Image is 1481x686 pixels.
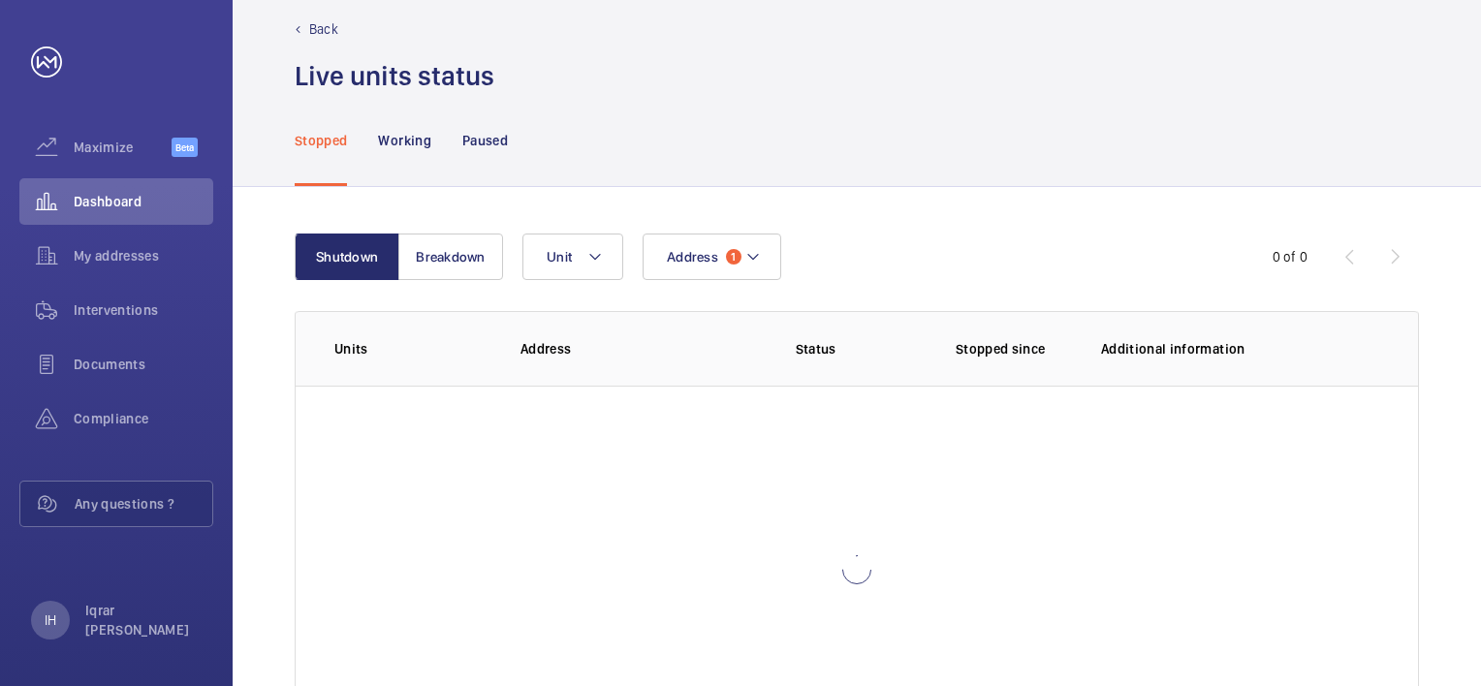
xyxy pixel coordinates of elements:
[1273,247,1308,266] div: 0 of 0
[334,339,489,359] p: Units
[295,131,347,150] p: Stopped
[74,138,172,157] span: Maximize
[726,249,741,265] span: 1
[309,19,338,39] p: Back
[378,131,430,150] p: Working
[74,246,213,265] span: My addresses
[74,192,213,211] span: Dashboard
[74,355,213,374] span: Documents
[85,601,202,639] p: Iqrar [PERSON_NAME]
[522,234,623,280] button: Unit
[462,131,508,150] p: Paused
[75,494,212,514] span: Any questions ?
[956,339,1070,359] p: Stopped since
[295,234,399,280] button: Shutdown
[295,58,494,94] h1: Live units status
[720,339,910,359] p: Status
[643,234,781,280] button: Address1
[520,339,707,359] p: Address
[547,249,572,265] span: Unit
[667,249,718,265] span: Address
[172,138,198,157] span: Beta
[74,300,213,320] span: Interventions
[398,234,503,280] button: Breakdown
[74,409,213,428] span: Compliance
[45,610,56,630] p: IH
[1101,339,1379,359] p: Additional information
